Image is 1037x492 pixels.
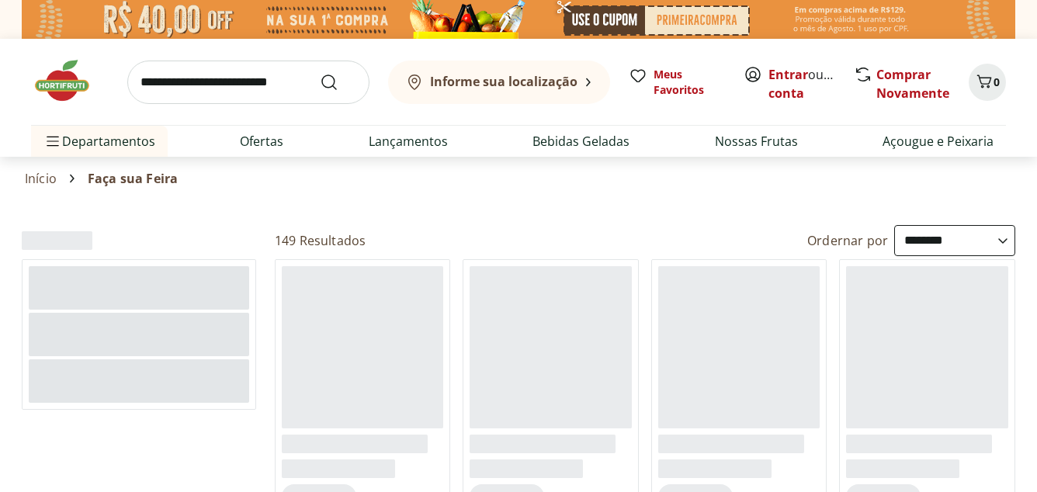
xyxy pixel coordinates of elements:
a: Açougue e Peixaria [883,132,994,151]
label: Ordernar por [807,232,888,249]
button: Informe sua localização [388,61,610,104]
a: Comprar Novamente [876,66,949,102]
button: Carrinho [969,64,1006,101]
a: Bebidas Geladas [532,132,629,151]
b: Informe sua localização [430,73,577,90]
button: Submit Search [320,73,357,92]
a: Criar conta [768,66,854,102]
span: 0 [994,74,1000,89]
span: Departamentos [43,123,155,160]
a: Início [25,172,57,185]
h2: 149 Resultados [275,232,366,249]
a: Ofertas [240,132,283,151]
a: Lançamentos [369,132,448,151]
span: Faça sua Feira [88,172,178,185]
span: ou [768,65,838,102]
a: Nossas Frutas [715,132,798,151]
a: Meus Favoritos [629,67,725,98]
span: Meus Favoritos [654,67,725,98]
img: Hortifruti [31,57,109,104]
a: Entrar [768,66,808,83]
input: search [127,61,369,104]
button: Menu [43,123,62,160]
